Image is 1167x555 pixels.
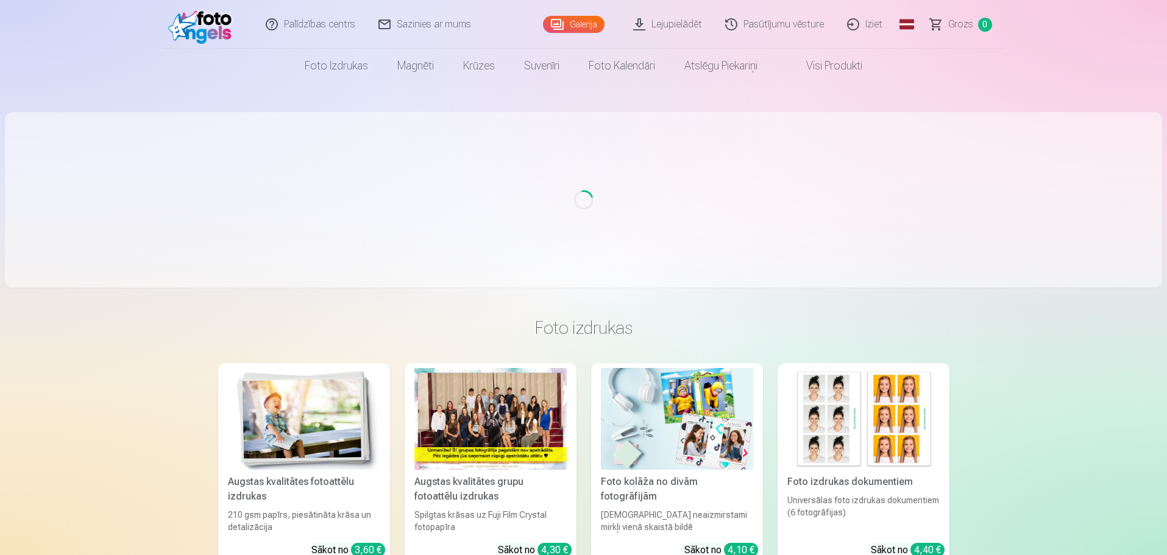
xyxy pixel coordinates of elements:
img: Foto kolāža no divām fotogrāfijām [601,368,753,470]
a: Magnēti [383,49,449,83]
a: Atslēgu piekariņi [670,49,772,83]
span: Grozs [948,17,973,32]
a: Foto izdrukas [290,49,383,83]
div: 210 gsm papīrs, piesātināta krāsa un detalizācija [223,509,385,533]
div: Spilgtas krāsas uz Fuji Film Crystal fotopapīra [410,509,572,533]
a: Visi produkti [772,49,877,83]
a: Foto kalendāri [574,49,670,83]
div: Universālas foto izdrukas dokumentiem (6 fotogrāfijas) [782,494,945,533]
a: Galerija [543,16,605,33]
div: Augstas kvalitātes grupu fotoattēlu izdrukas [410,475,572,504]
img: Foto izdrukas dokumentiem [787,368,940,470]
img: Augstas kvalitātes fotoattēlu izdrukas [228,368,380,470]
div: Foto kolāža no divām fotogrāfijām [596,475,758,504]
div: [DEMOGRAPHIC_DATA] neaizmirstami mirkļi vienā skaistā bildē [596,509,758,533]
div: Augstas kvalitātes fotoattēlu izdrukas [223,475,385,504]
span: 0 [978,18,992,32]
a: Suvenīri [509,49,574,83]
img: /fa1 [168,5,238,44]
a: Krūzes [449,49,509,83]
h3: Foto izdrukas [228,317,940,339]
div: Foto izdrukas dokumentiem [782,475,945,489]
